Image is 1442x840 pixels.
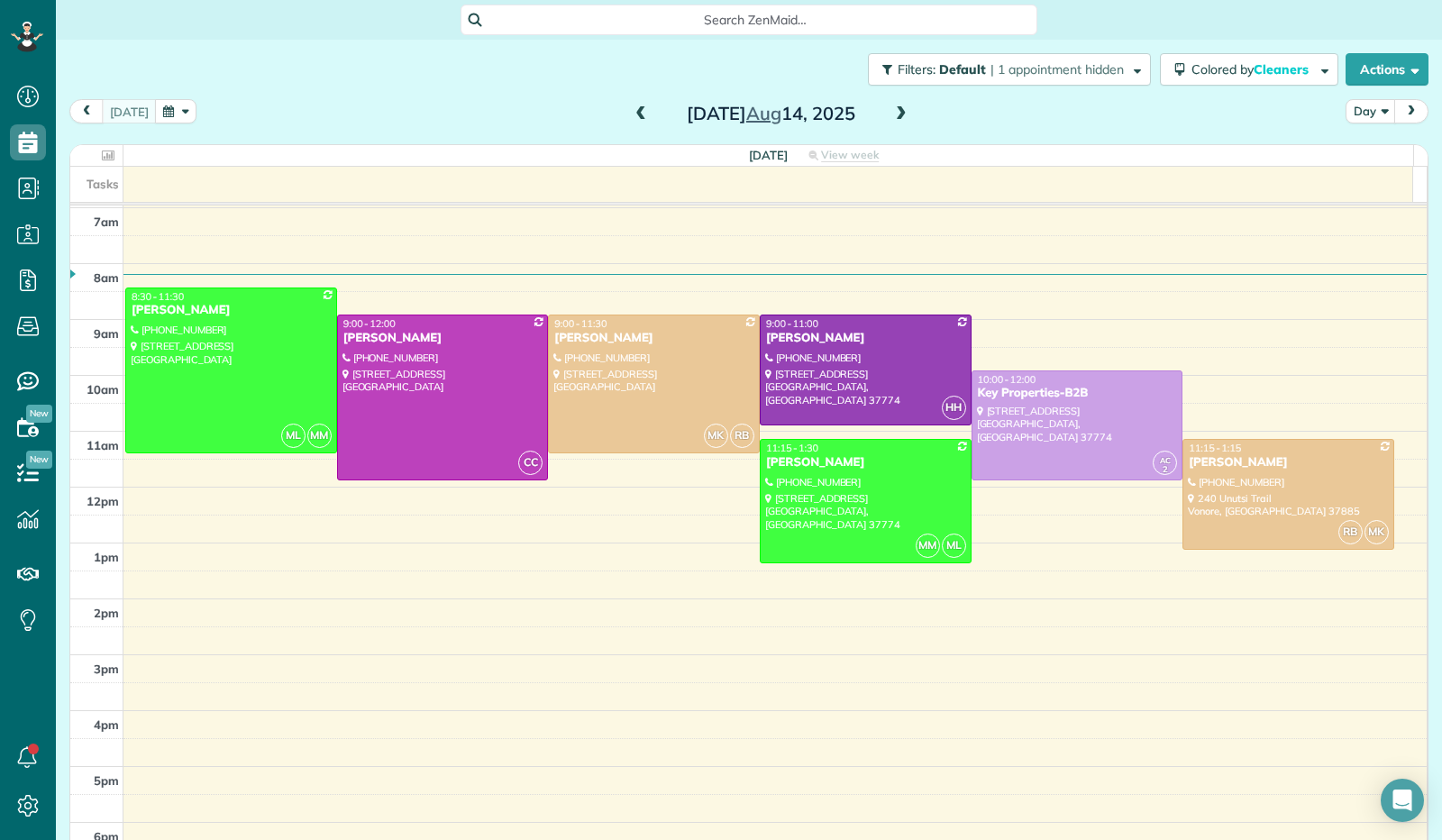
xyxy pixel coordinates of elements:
[1346,53,1428,86] button: Actions
[1191,61,1315,78] span: Colored by
[94,606,119,620] span: 2pm
[1364,520,1389,544] span: MK
[977,386,1178,401] div: Key Properties-B2B
[26,451,52,469] span: New
[518,451,543,475] span: CC
[94,717,119,732] span: 4pm
[766,317,818,330] span: 9:00 - 11:00
[821,148,879,162] span: View week
[87,177,119,191] span: Tasks
[730,424,754,448] span: RB
[1188,455,1389,470] div: [PERSON_NAME]
[898,61,935,78] span: Filters:
[554,317,607,330] span: 9:00 - 11:30
[94,215,119,229] span: 7am
[704,424,728,448] span: MK
[69,99,104,123] button: prev
[26,405,52,423] span: New
[132,290,184,303] span: 8:30 - 11:30
[942,396,966,420] span: HH
[1346,99,1396,123] button: Day
[1154,461,1176,479] small: 2
[978,373,1036,386] span: 10:00 - 12:00
[553,331,754,346] div: [PERSON_NAME]
[87,494,119,508] span: 12pm
[942,534,966,558] span: ML
[1338,520,1363,544] span: RB
[342,331,543,346] div: [PERSON_NAME]
[658,104,883,123] h2: [DATE] 14, 2025
[102,99,157,123] button: [DATE]
[131,303,332,318] div: [PERSON_NAME]
[766,442,818,454] span: 11:15 - 1:30
[1381,779,1424,822] div: Open Intercom Messenger
[94,550,119,564] span: 1pm
[859,53,1151,86] a: Filters: Default | 1 appointment hidden
[868,53,1151,86] button: Filters: Default | 1 appointment hidden
[746,102,781,124] span: Aug
[94,326,119,341] span: 9am
[1254,61,1311,78] span: Cleaners
[1189,442,1241,454] span: 11:15 - 1:15
[87,382,119,397] span: 10am
[94,662,119,676] span: 3pm
[765,455,966,470] div: [PERSON_NAME]
[749,148,788,162] span: [DATE]
[94,270,119,285] span: 8am
[94,773,119,788] span: 5pm
[1160,455,1171,465] span: AC
[87,438,119,452] span: 11am
[281,424,306,448] span: ML
[939,61,987,78] span: Default
[765,331,966,346] div: [PERSON_NAME]
[343,317,396,330] span: 9:00 - 12:00
[1160,53,1338,86] button: Colored byCleaners
[990,61,1124,78] span: | 1 appointment hidden
[307,424,332,448] span: MM
[916,534,940,558] span: MM
[1394,99,1428,123] button: next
